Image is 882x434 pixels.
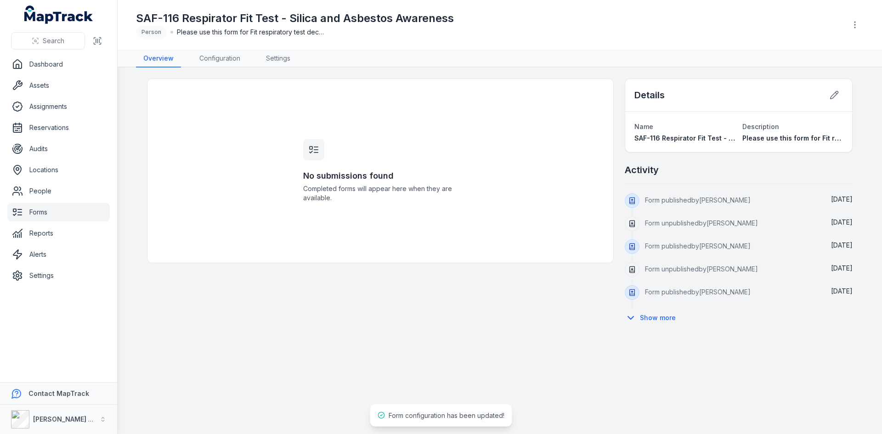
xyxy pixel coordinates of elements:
[7,224,110,242] a: Reports
[831,264,853,272] time: 9/9/2025, 4:52:18 PM
[634,123,653,130] span: Name
[303,169,458,182] h3: No submissions found
[7,97,110,116] a: Assignments
[634,89,665,101] h2: Details
[136,11,454,26] h1: SAF-116 Respirator Fit Test - Silica and Asbestos Awareness
[831,264,853,272] span: [DATE]
[389,411,504,419] span: Form configuration has been updated!
[43,36,64,45] span: Search
[7,76,110,95] a: Assets
[625,308,682,327] button: Show more
[831,241,853,249] time: 9/9/2025, 4:54:22 PM
[259,50,298,68] a: Settings
[634,134,831,142] span: SAF-116 Respirator Fit Test - Silica and Asbestos Awareness
[831,195,853,203] time: 9/9/2025, 4:56:20 PM
[192,50,248,68] a: Configuration
[645,196,751,204] span: Form published by [PERSON_NAME]
[136,26,167,39] div: Person
[28,389,89,397] strong: Contact MapTrack
[33,415,108,423] strong: [PERSON_NAME] Group
[136,50,181,68] a: Overview
[625,163,659,176] h2: Activity
[303,184,458,203] span: Completed forms will appear here when they are available.
[7,182,110,200] a: People
[24,6,93,24] a: MapTrack
[831,241,853,249] span: [DATE]
[645,288,751,296] span: Form published by [PERSON_NAME]
[831,287,853,295] span: [DATE]
[742,123,779,130] span: Description
[831,195,853,203] span: [DATE]
[645,242,751,250] span: Form published by [PERSON_NAME]
[831,218,853,226] span: [DATE]
[7,203,110,221] a: Forms
[7,245,110,264] a: Alerts
[645,219,758,227] span: Form unpublished by [PERSON_NAME]
[177,28,324,37] span: Please use this form for Fit respiratory test declaration
[831,287,853,295] time: 9/9/2025, 4:49:44 PM
[7,118,110,137] a: Reservations
[831,218,853,226] time: 9/9/2025, 4:55:20 PM
[11,32,85,50] button: Search
[7,55,110,73] a: Dashboard
[7,266,110,285] a: Settings
[645,265,758,273] span: Form unpublished by [PERSON_NAME]
[7,140,110,158] a: Audits
[7,161,110,179] a: Locations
